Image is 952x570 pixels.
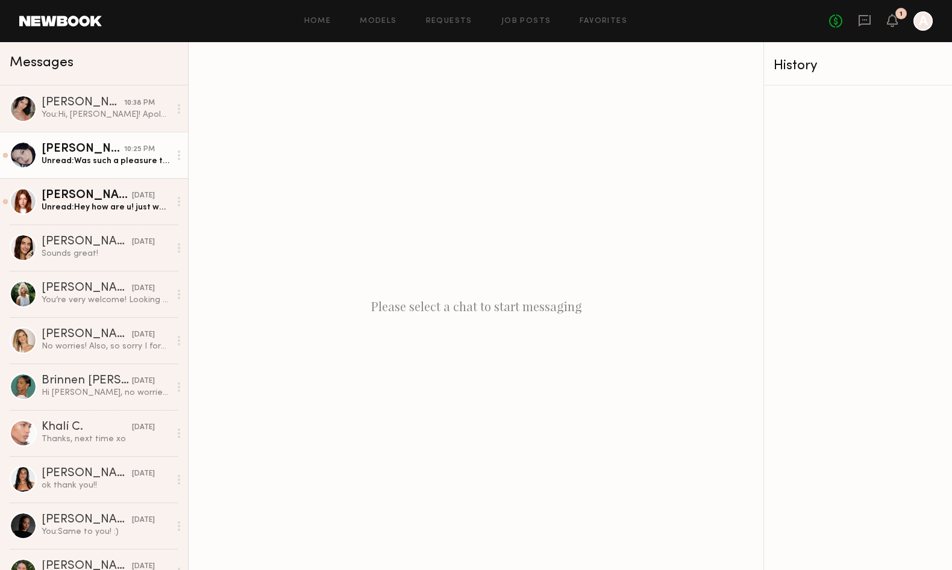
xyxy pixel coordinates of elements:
a: Requests [426,17,472,25]
div: Sounds great! [42,248,170,259]
a: Home [304,17,331,25]
div: [DATE] [132,329,155,341]
div: You: Hi, [PERSON_NAME]! Apologies for the late reply; I’m afraid the budget for this shoot is set... [42,109,170,120]
div: Please select a chat to start messaging [189,42,763,570]
div: [DATE] [132,237,155,248]
div: [PERSON_NAME] [42,468,132,480]
div: [DATE] [132,515,155,526]
div: [PERSON_NAME] [42,236,132,248]
div: 1 [900,11,903,17]
div: Hi [PERSON_NAME], no worries, thank you! [42,387,170,398]
div: [PERSON_NAME] [42,143,124,155]
div: [PERSON_NAME] [42,282,132,294]
div: [DATE] [132,190,155,202]
div: Unread: Hey how are u! just wanted to reach out and share that I am now an influencer agent at Bo... [42,202,170,213]
div: [PERSON_NAME] [42,514,132,526]
div: Thanks, next time xo [42,433,170,445]
div: [DATE] [132,468,155,480]
div: You: Same to you! :) [42,526,170,537]
span: Messages [10,56,74,70]
div: ok thank you!! [42,480,170,491]
div: History [774,59,942,73]
div: [PERSON_NAME] [42,329,132,341]
div: Unread: Was such a pleasure to work with you 🩷 [42,155,170,167]
a: Job Posts [501,17,551,25]
div: [PERSON_NAME] [42,97,124,109]
div: No worries! Also, so sorry I forgot to respond to the message above. But I would’ve loved to work... [42,341,170,352]
div: Khalí C. [42,421,132,433]
div: [DATE] [132,422,155,433]
div: 10:38 PM [124,98,155,109]
a: Favorites [580,17,627,25]
div: You’re very welcome! Looking forward to it :) [42,294,170,306]
a: Models [360,17,396,25]
div: Brinnen [PERSON_NAME] [42,375,132,387]
div: [PERSON_NAME] [42,190,132,202]
a: A [913,11,933,31]
div: 10:25 PM [124,144,155,155]
div: [DATE] [132,283,155,294]
div: [DATE] [132,376,155,387]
